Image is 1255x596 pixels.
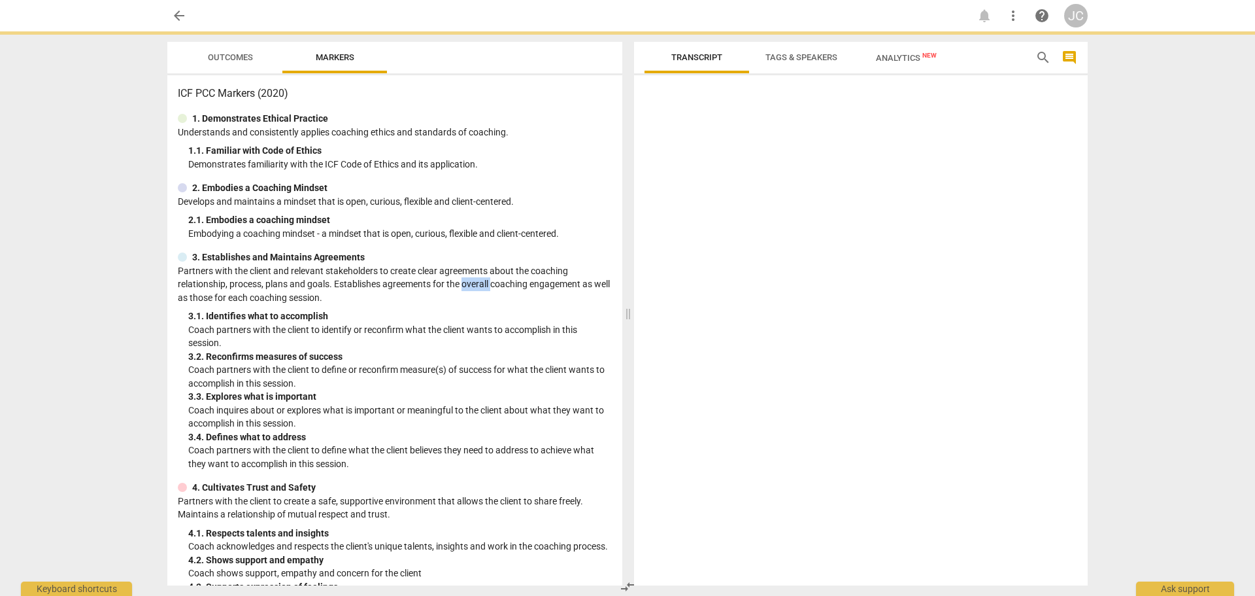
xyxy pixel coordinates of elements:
span: Markers [316,52,354,62]
p: Develops and maintains a mindset that is open, curious, flexible and client-centered. [178,195,612,209]
div: 4. 3. Supports expression of feelings [188,580,612,594]
div: 3. 1. Identifies what to accomplish [188,309,612,323]
span: Transcript [671,52,722,62]
div: 4. 1. Respects talents and insights [188,527,612,540]
p: 2. Embodies a Coaching Mindset [192,181,327,195]
h3: ICF PCC Markers (2020) [178,86,612,101]
span: arrow_back [171,8,187,24]
p: Coach inquires about or explores what is important or meaningful to the client about what they wa... [188,404,612,430]
a: Help [1030,4,1054,27]
span: help [1034,8,1050,24]
button: Show/Hide comments [1059,47,1080,68]
span: more_vert [1005,8,1021,24]
button: JC [1064,4,1088,27]
div: 2. 1. Embodies a coaching mindset [188,213,612,227]
p: Coach partners with the client to identify or reconfirm what the client wants to accomplish in th... [188,323,612,350]
div: 1. 1. Familiar with Code of Ethics [188,144,612,158]
p: Understands and consistently applies coaching ethics and standards of coaching. [178,126,612,139]
p: Demonstrates familiarity with the ICF Code of Ethics and its application. [188,158,612,171]
span: compare_arrows [620,579,635,595]
button: Search [1033,47,1054,68]
p: Coach partners with the client to define or reconfirm measure(s) of success for what the client w... [188,363,612,390]
p: 1. Demonstrates Ethical Practice [192,112,328,126]
div: 3. 3. Explores what is important [188,390,612,404]
p: Coach partners with the client to define what the client believes they need to address to achieve... [188,444,612,470]
span: Outcomes [208,52,253,62]
span: comment [1062,50,1077,65]
p: Embodying a coaching mindset - a mindset that is open, curious, flexible and client-centered. [188,227,612,241]
span: Tags & Speakers [765,52,837,62]
p: 4. Cultivates Trust and Safety [192,481,316,495]
p: Partners with the client and relevant stakeholders to create clear agreements about the coaching ... [178,264,612,305]
span: search [1035,50,1051,65]
p: Coach acknowledges and respects the client's unique talents, insights and work in the coaching pr... [188,540,612,553]
p: 3. Establishes and Maintains Agreements [192,251,365,264]
div: 3. 4. Defines what to address [188,430,612,444]
div: Ask support [1136,582,1234,596]
div: 4. 2. Shows support and empathy [188,553,612,567]
p: Coach shows support, empathy and concern for the client [188,567,612,580]
div: 3. 2. Reconfirms measures of success [188,350,612,364]
div: Keyboard shortcuts [21,582,132,596]
span: New [922,52,937,59]
p: Partners with the client to create a safe, supportive environment that allows the client to share... [178,495,612,521]
span: Analytics [876,53,937,63]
